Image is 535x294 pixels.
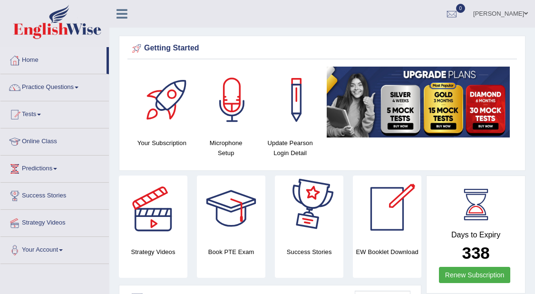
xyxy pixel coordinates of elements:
[462,244,489,262] b: 338
[456,4,466,13] span: 0
[0,74,109,98] a: Practice Questions
[437,231,515,239] h4: Days to Expiry
[0,128,109,152] a: Online Class
[439,267,511,283] a: Renew Subscription
[327,67,510,137] img: small5.jpg
[353,247,421,257] h4: EW Booklet Download
[0,101,109,125] a: Tests
[0,183,109,206] a: Success Stories
[275,247,343,257] h4: Success Stories
[0,47,107,71] a: Home
[0,156,109,179] a: Predictions
[135,138,189,148] h4: Your Subscription
[0,210,109,234] a: Strategy Videos
[263,138,318,158] h4: Update Pearson Login Detail
[199,138,253,158] h4: Microphone Setup
[119,247,187,257] h4: Strategy Videos
[197,247,265,257] h4: Book PTE Exam
[130,41,515,56] div: Getting Started
[0,237,109,261] a: Your Account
